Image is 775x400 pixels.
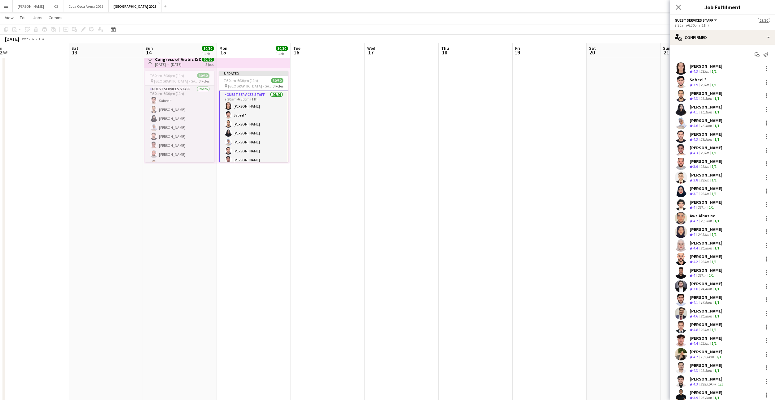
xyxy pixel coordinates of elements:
app-skills-label: 1/1 [709,205,714,210]
div: [DATE] → [DATE] [155,62,201,67]
span: Comms [49,15,62,20]
div: [PERSON_NAME] [690,390,722,395]
h3: Congress of Arabic & Creative Industries [155,57,201,62]
app-skills-label: 1/1 [714,137,719,142]
div: 25.8km [699,246,713,251]
span: Week 37 [20,36,36,41]
span: 20 [588,49,596,56]
div: 29.9km [699,137,713,142]
div: [PERSON_NAME] [690,376,724,382]
div: 16.4km [699,123,713,129]
div: 23km [699,164,710,169]
div: 1 Job [276,51,288,56]
span: 15 [218,49,227,56]
div: 23.5km [699,96,713,101]
div: 2385.5km [699,382,717,387]
div: [PERSON_NAME] [690,159,722,164]
span: 4.3 [693,382,698,386]
span: 4 [693,232,695,237]
app-skills-label: 1/1 [712,259,717,264]
span: Mon [219,45,227,51]
span: 3.9 [693,395,698,400]
div: 137.6km [699,355,715,360]
span: Sat [71,45,78,51]
div: 23km [699,259,710,265]
app-skills-label: 1/1 [714,314,719,318]
span: 3.8 [693,178,698,182]
div: Updated [219,71,288,76]
a: Edit [17,14,29,22]
app-job-card: 7:30am-6:30pm (11h)30/30 [GEOGRAPHIC_DATA] - GATE 73 RolesGuest Services Staff26/267:30am-6:30pm ... [145,71,214,162]
app-skills-label: 1/1 [714,246,719,250]
div: [PERSON_NAME] [690,63,722,69]
span: 4.3 [693,151,698,155]
button: C3 [49,0,63,12]
div: +04 [38,36,44,41]
span: 4.6 [693,123,698,128]
div: [PERSON_NAME] [690,186,722,191]
app-skills-label: 1/1 [712,232,717,237]
div: [PERSON_NAME] [690,295,722,300]
div: [PERSON_NAME] [690,131,722,137]
app-skills-label: 1/1 [714,395,719,400]
span: 4.3 [693,137,698,142]
span: 3 Roles [199,79,209,83]
app-skills-label: 1/1 [714,219,719,223]
div: [PERSON_NAME] [690,240,722,246]
span: 4.3 [693,69,698,74]
span: Edit [20,15,27,20]
div: [PERSON_NAME] [690,118,722,123]
div: [PERSON_NAME] [690,91,722,96]
app-job-card: Updated7:30am-6:30pm (11h)30/30 [GEOGRAPHIC_DATA] - GATE 73 RolesGuest Services Staff26/267:30am-... [219,71,288,162]
span: 4.1 [693,110,698,114]
span: 4.2 [693,259,698,264]
span: 19 [514,49,520,56]
div: [PERSON_NAME] [690,322,722,327]
app-skills-label: 1/1 [714,287,719,291]
span: 13 [71,49,78,56]
div: 24.4km [699,287,713,292]
span: 4.1 [693,300,698,305]
div: [PERSON_NAME] [690,227,722,232]
span: Fri [515,45,520,51]
button: Coca Coca Arena 2025 [63,0,109,12]
div: [DATE] [5,36,19,42]
div: [PERSON_NAME] [690,145,722,151]
span: 16 [292,49,300,56]
h3: Job Fulfilment [670,3,775,11]
div: 23km [699,178,710,183]
span: 7:30am-6:30pm (11h) [150,73,184,78]
span: 4 [693,273,695,278]
div: 23km [699,83,710,88]
app-skills-label: 1/1 [712,83,717,87]
div: 23km [696,273,708,278]
div: [PERSON_NAME] [690,335,722,341]
div: Confirmed [670,30,775,45]
span: 30/30 [271,78,283,83]
span: 4.4 [693,341,698,346]
div: 22km [699,341,710,346]
app-card-role: Guest Services Staff26/267:30am-6:30pm (11h)[PERSON_NAME]Sabeel *[PERSON_NAME][PERSON_NAME][PERSO... [219,91,288,337]
app-skills-label: 1/1 [714,300,719,305]
div: 23km [699,151,710,156]
div: Sabeel * [690,77,718,83]
div: 25.8km [699,314,713,319]
span: 29/30 [758,18,770,23]
div: 15.1km [699,110,713,115]
span: 4.3 [693,96,698,101]
div: 2 jobs [205,62,214,67]
span: Tue [293,45,300,51]
a: Jobs [31,14,45,22]
span: Guest Services Staff [675,18,713,23]
span: 3.8 [693,287,698,291]
span: Sun [663,45,670,51]
app-card-role: Guest Services Staff26/267:30am-6:30pm (11h)Sabeel *[PERSON_NAME][PERSON_NAME][PERSON_NAME][PERSO... [145,86,214,331]
div: [PERSON_NAME] [690,104,722,110]
span: 4.2 [693,219,698,223]
div: [PERSON_NAME] [690,363,722,368]
span: 7:30am-6:30pm (11h) [224,78,258,83]
div: 23km [699,327,710,333]
app-skills-label: 1/1 [712,327,717,332]
span: 4.4 [693,246,698,250]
